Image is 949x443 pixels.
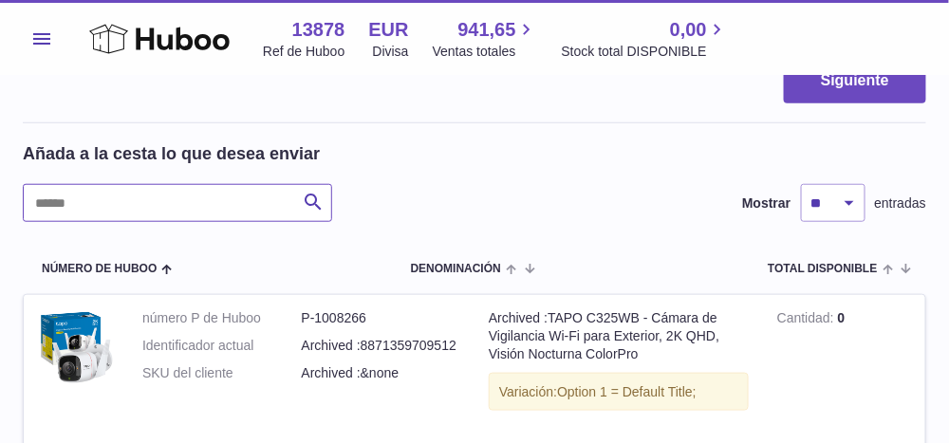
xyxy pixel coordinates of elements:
[784,59,926,103] button: Siguiente
[292,17,345,43] strong: 13878
[23,142,320,165] h2: Añada a la cesta lo que desea enviar
[142,309,302,327] dt: número P de Huboo
[742,194,791,212] label: Mostrar
[142,337,302,355] dt: Identificador actual
[457,17,515,43] span: 941,65
[557,384,697,399] span: Option 1 = Default Title;
[670,17,707,43] span: 0,00
[142,364,302,382] dt: SKU del cliente
[433,43,538,61] span: Ventas totales
[768,263,877,275] span: Total DISPONIBLE
[263,43,344,61] div: Ref de Huboo
[302,364,461,382] dd: Archived :&none
[373,43,409,61] div: Divisa
[777,310,838,330] strong: Cantidad
[562,17,729,61] a: 0,00 Stock total DISPONIBLE
[433,17,538,61] a: 941,65 Ventas totales
[302,337,461,355] dd: Archived :8871359709512
[489,373,749,412] div: Variación:
[875,194,926,212] span: entradas
[302,309,461,327] dd: P-1008266
[763,295,925,435] td: 0
[562,43,729,61] span: Stock total DISPONIBLE
[411,263,501,275] span: Denominación
[42,263,157,275] span: Número de Huboo
[38,309,114,385] img: Archived :TAPO C325WB - Cámara de Vigilancia Wi-Fi para Exterior, 2K QHD, Visión Nocturna ColorPro
[474,295,763,435] td: Archived :TAPO C325WB - Cámara de Vigilancia Wi-Fi para Exterior, 2K QHD, Visión Nocturna ColorPro
[368,17,408,43] strong: EUR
